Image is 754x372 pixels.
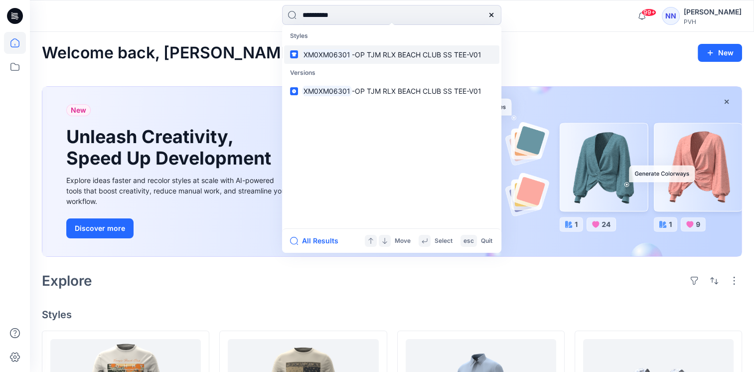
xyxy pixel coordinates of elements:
[42,44,297,62] h2: Welcome back, [PERSON_NAME]
[284,27,499,45] p: Styles
[352,50,481,59] span: -OP TJM RLX BEACH CLUB SS TEE-V01
[463,236,474,246] p: esc
[71,104,86,116] span: New
[684,6,742,18] div: [PERSON_NAME]
[42,273,92,289] h2: Explore
[302,85,352,97] mark: XM0XM06301
[395,236,411,246] p: Move
[42,309,742,321] h4: Styles
[284,82,499,100] a: XM0XM06301-OP TJM RLX BEACH CLUB SS TEE-V01
[66,175,291,206] div: Explore ideas faster and recolor styles at scale with AI-powered tools that boost creativity, red...
[684,18,742,25] div: PVH
[284,45,499,64] a: XM0XM06301-OP TJM RLX BEACH CLUB SS TEE-V01
[641,8,656,16] span: 99+
[662,7,680,25] div: NN
[302,49,352,60] mark: XM0XM06301
[66,218,291,238] a: Discover more
[435,236,452,246] p: Select
[352,87,481,95] span: -OP TJM RLX BEACH CLUB SS TEE-V01
[698,44,742,62] button: New
[481,236,492,246] p: Quit
[66,218,134,238] button: Discover more
[290,235,345,247] button: All Results
[66,126,276,169] h1: Unleash Creativity, Speed Up Development
[284,64,499,82] p: Versions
